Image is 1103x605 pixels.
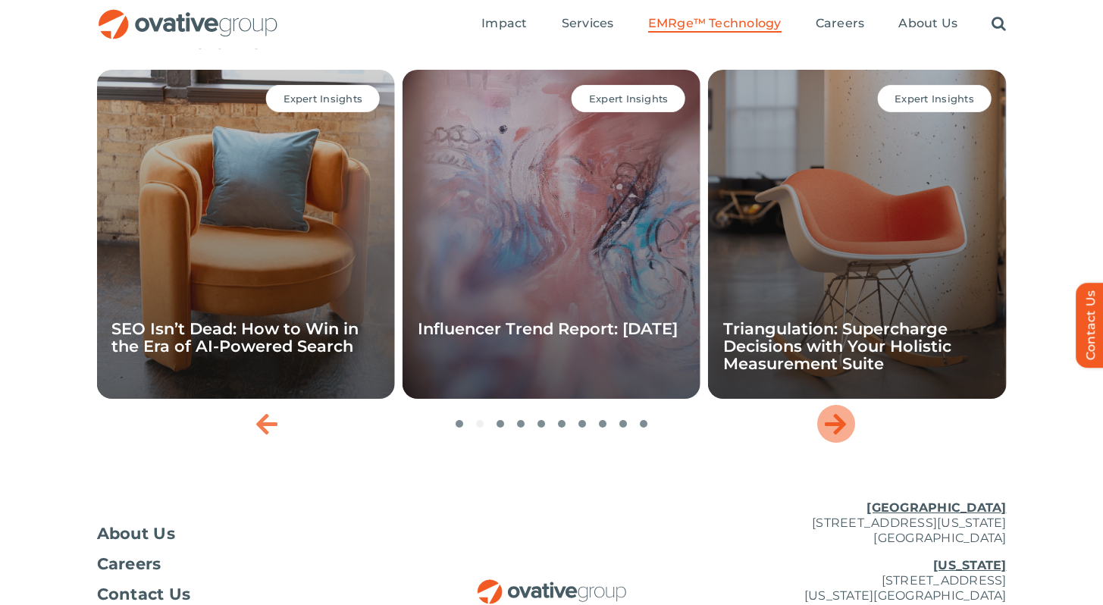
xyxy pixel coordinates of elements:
a: Careers [816,16,865,33]
span: Go to slide 1 [456,420,463,428]
span: Go to slide 3 [497,420,504,428]
span: Careers [816,16,865,31]
a: SEO Isn’t Dead: How to Win in the Era of AI-Powered Search [111,319,359,356]
span: Impact [481,16,527,31]
a: Influencer Trend Report: [DATE] [418,319,678,338]
div: 3 / 10 [403,70,700,399]
a: OG_Full_horizontal_RGB [476,578,628,592]
u: [GEOGRAPHIC_DATA] [866,500,1006,515]
span: Go to slide 9 [619,420,627,428]
span: Careers [97,556,161,572]
div: 4 / 10 [708,70,1006,399]
span: Go to slide 7 [578,420,586,428]
span: Go to slide 6 [558,420,566,428]
a: Search [992,16,1006,33]
u: [US_STATE] [933,558,1006,572]
a: EMRge™ Technology [648,16,782,33]
span: Go to slide 4 [517,420,525,428]
span: Go to slide 5 [537,420,545,428]
div: Previous slide [249,405,287,443]
span: Go to slide 10 [640,420,647,428]
a: OG_Full_horizontal_RGB [97,8,279,22]
div: Next slide [817,405,855,443]
span: Services [562,16,614,31]
span: Go to slide 2 [476,420,484,428]
span: About Us [898,16,957,31]
span: Go to slide 8 [599,420,606,428]
a: Services [562,16,614,33]
a: About Us [97,526,400,541]
nav: Footer Menu [97,526,400,602]
a: Triangulation: Supercharge Decisions with Your Holistic Measurement Suite [723,319,951,373]
p: [STREET_ADDRESS][US_STATE] [GEOGRAPHIC_DATA] [703,500,1007,546]
span: About Us [97,526,176,541]
div: 2 / 10 [96,70,394,399]
a: Careers [97,556,400,572]
span: Contact Us [97,587,191,602]
a: About Us [898,16,957,33]
a: Contact Us [97,587,400,602]
a: Impact [481,16,527,33]
span: EMRge™ Technology [648,16,782,31]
